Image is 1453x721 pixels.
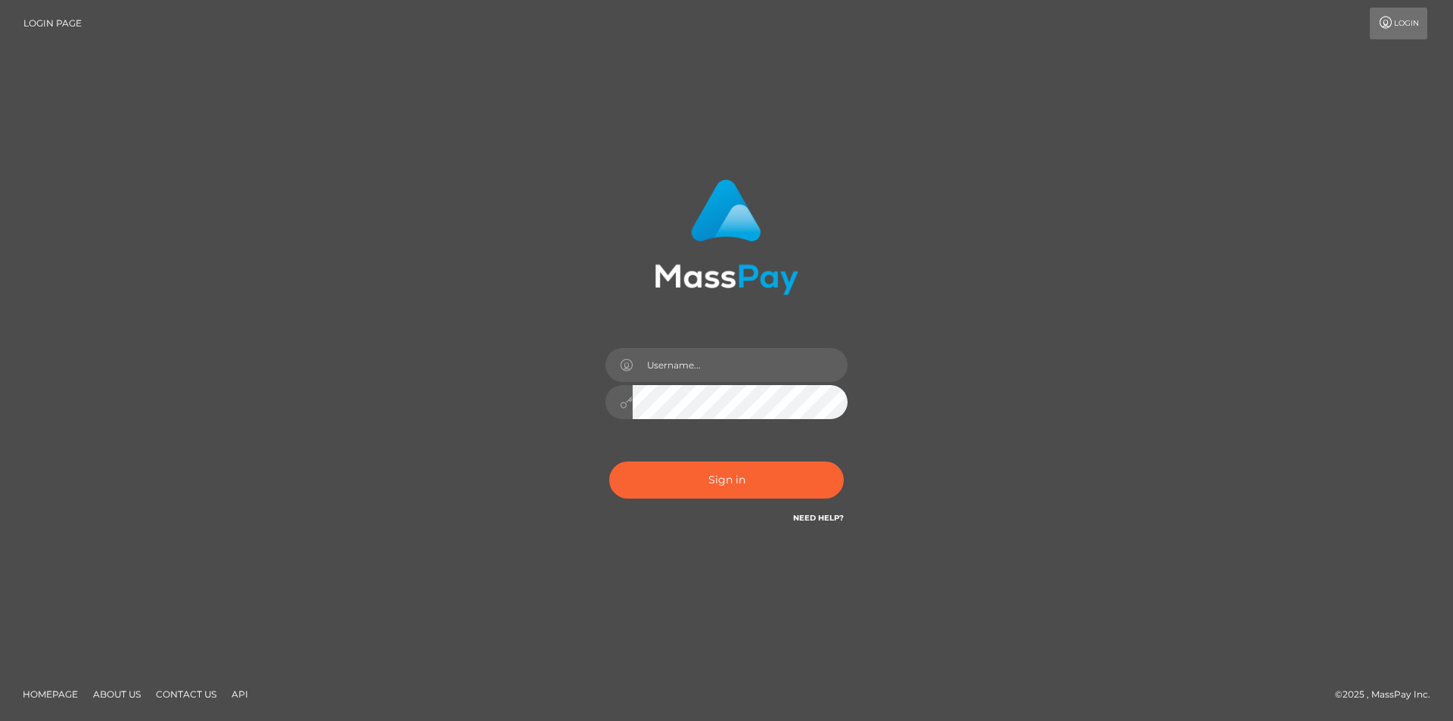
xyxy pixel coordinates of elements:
a: Need Help? [793,513,844,523]
a: Homepage [17,682,84,706]
img: MassPay Login [655,179,798,295]
a: API [226,682,254,706]
div: © 2025 , MassPay Inc. [1335,686,1442,703]
input: Username... [633,348,848,382]
button: Sign in [609,462,844,499]
a: About Us [87,682,147,706]
a: Login [1370,8,1427,39]
a: Login Page [23,8,82,39]
a: Contact Us [150,682,222,706]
